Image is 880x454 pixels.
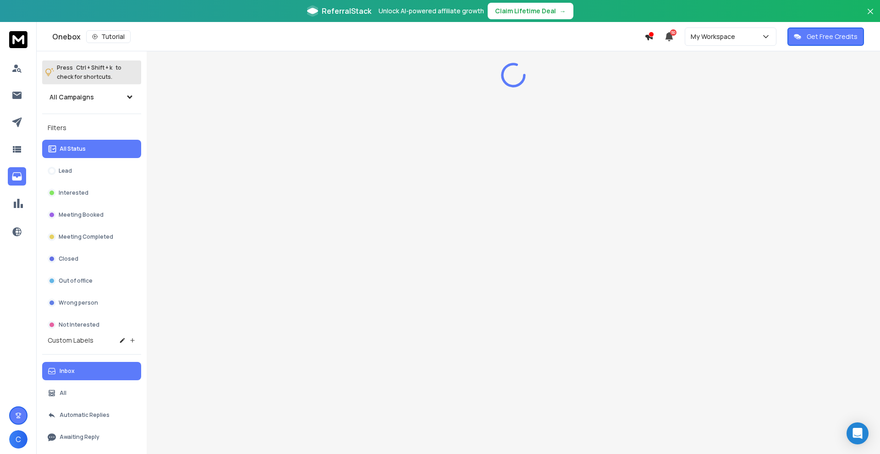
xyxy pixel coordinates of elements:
span: ReferralStack [322,5,371,16]
p: Wrong person [59,299,98,306]
h3: Custom Labels [48,336,93,345]
p: Automatic Replies [60,411,110,419]
p: Out of office [59,277,93,284]
p: All [60,389,66,397]
p: Get Free Credits [807,32,858,41]
button: Close banner [864,5,876,27]
button: Awaiting Reply [42,428,141,446]
button: Meeting Booked [42,206,141,224]
div: Open Intercom Messenger [847,422,869,444]
span: → [560,6,566,16]
p: Lead [59,167,72,175]
p: Not Interested [59,321,99,328]
button: All Campaigns [42,88,141,106]
p: Interested [59,189,88,197]
h3: Filters [42,121,141,134]
button: Get Free Credits [787,27,864,46]
button: C [9,430,27,449]
button: Out of office [42,272,141,290]
div: Onebox [52,30,644,43]
button: All Status [42,140,141,158]
button: All [42,384,141,402]
h1: All Campaigns [49,93,94,102]
button: Closed [42,250,141,268]
button: Not Interested [42,316,141,334]
p: Unlock AI-powered affiliate growth [379,6,484,16]
span: Ctrl + Shift + k [75,62,114,73]
button: Interested [42,184,141,202]
button: Tutorial [86,30,131,43]
button: Lead [42,162,141,180]
p: Meeting Booked [59,211,104,219]
button: Automatic Replies [42,406,141,424]
button: Wrong person [42,294,141,312]
p: Awaiting Reply [60,433,99,441]
p: Inbox [60,367,75,375]
button: Inbox [42,362,141,380]
p: Press to check for shortcuts. [57,63,121,82]
p: All Status [60,145,86,153]
p: Closed [59,255,78,263]
button: Meeting Completed [42,228,141,246]
p: Meeting Completed [59,233,113,241]
p: My Workspace [691,32,739,41]
button: Claim Lifetime Deal→ [488,3,573,19]
span: 50 [670,29,676,36]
